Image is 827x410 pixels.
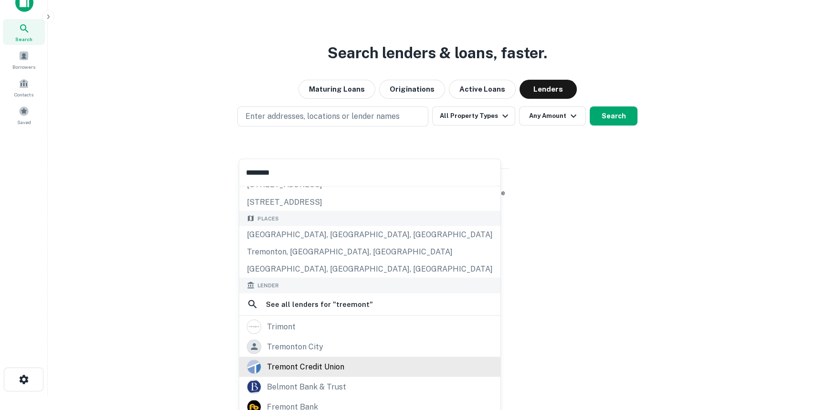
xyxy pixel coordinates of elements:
[239,243,500,260] div: Tremonton, [GEOGRAPHIC_DATA], [GEOGRAPHIC_DATA]
[519,106,586,126] button: Any Amount
[3,102,45,128] a: Saved
[12,63,35,71] span: Borrowers
[3,47,45,73] a: Borrowers
[239,226,500,243] div: [GEOGRAPHIC_DATA], [GEOGRAPHIC_DATA], [GEOGRAPHIC_DATA]
[247,380,261,393] img: picture
[3,19,45,45] a: Search
[239,357,500,377] a: tremont credit union
[247,360,261,373] img: picture
[239,260,500,277] div: [GEOGRAPHIC_DATA], [GEOGRAPHIC_DATA], [GEOGRAPHIC_DATA]
[267,359,344,374] div: tremont credit union
[14,91,33,98] span: Contacts
[237,106,428,126] button: Enter addresses, locations or lender names
[520,80,577,99] button: Lenders
[239,193,500,210] div: [STREET_ADDRESS]
[779,334,827,379] iframe: Chat Widget
[449,80,516,99] button: Active Loans
[245,111,400,122] p: Enter addresses, locations or lender names
[239,316,500,336] a: trimont
[432,106,515,126] button: All Property Types
[15,35,32,43] span: Search
[239,377,500,397] a: belmont bank & trust
[267,379,346,394] div: belmont bank & trust
[239,336,500,357] a: tremonton city
[298,80,375,99] button: Maturing Loans
[328,42,547,64] h3: Search lenders & loans, faster.
[267,339,323,354] div: tremonton city
[379,80,445,99] button: Originations
[267,319,296,334] div: trimont
[17,118,31,126] span: Saved
[257,281,279,289] span: Lender
[247,320,261,333] img: picture
[266,298,373,310] h6: See all lenders for " treemont "
[257,214,279,222] span: Places
[3,74,45,100] a: Contacts
[590,106,637,126] button: Search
